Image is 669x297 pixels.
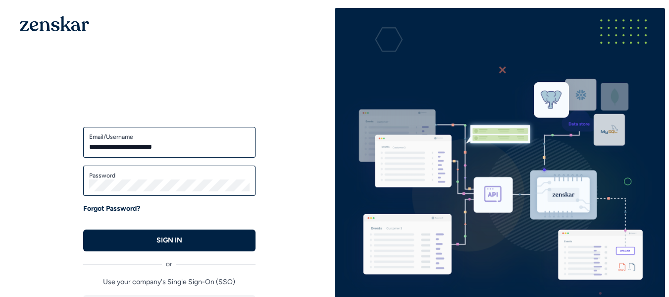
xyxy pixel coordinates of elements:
[83,277,256,287] p: Use your company's Single Sign-On (SSO)
[156,236,182,245] p: SIGN IN
[83,204,140,214] a: Forgot Password?
[89,172,250,179] label: Password
[83,251,256,269] div: or
[89,133,250,141] label: Email/Username
[83,230,256,251] button: SIGN IN
[20,16,89,31] img: 1OGAJ2xQqyY4LXKgY66KYq0eOWRCkrZdAb3gUhuVAqdWPZE9SRJmCz+oDMSn4zDLXe31Ii730ItAGKgCKgCCgCikA4Av8PJUP...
